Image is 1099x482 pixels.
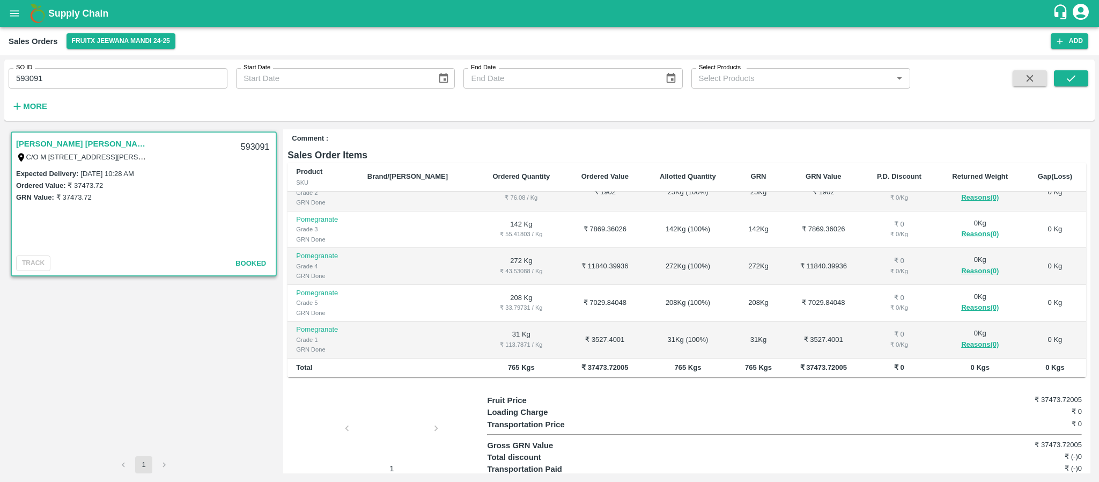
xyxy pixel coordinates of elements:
[296,188,350,198] div: Grade 2
[952,172,1008,180] b: Returned Weight
[296,224,350,234] div: Grade 3
[566,322,644,359] td: ₹ 3527.4001
[2,1,27,26] button: open drawer
[871,293,927,303] div: ₹ 0
[476,211,566,249] td: 142 Kg
[945,292,1015,314] div: 0 Kg
[508,363,535,371] b: 765 Kgs
[485,266,557,276] div: ₹ 43.53088 / Kg
[485,340,557,349] div: ₹ 113.7871 / Kg
[433,68,454,89] button: Choose date
[945,228,1015,240] button: Reasons(0)
[894,363,904,371] b: ₹ 0
[487,440,636,451] p: Gross GRN Value
[871,256,927,266] div: ₹ 0
[485,303,557,312] div: ₹ 33.79731 / Kg
[471,63,496,72] label: End Date
[16,137,150,151] a: [PERSON_NAME] [PERSON_NAME]([GEOGRAPHIC_DATA])
[296,298,350,308] div: Grade 5
[16,63,32,72] label: SO ID
[871,229,927,239] div: ₹ 0 / Kg
[244,63,270,72] label: Start Date
[871,340,927,349] div: ₹ 0 / Kg
[476,285,566,322] td: 208 Kg
[16,181,65,189] label: Ordered Value:
[367,172,448,180] b: Brand/[PERSON_NAME]
[68,181,103,189] label: ₹ 37473.72
[983,463,1082,474] h6: ₹ (-)0
[476,174,566,211] td: 25 Kg
[566,211,644,249] td: ₹ 7869.36026
[983,440,1082,450] h6: ₹ 37473.72005
[785,285,862,322] td: ₹ 7029.84048
[983,395,1082,405] h6: ₹ 37473.72005
[566,174,644,211] td: ₹ 1902
[806,172,841,180] b: GRN Value
[1024,285,1086,322] td: 0 Kg
[983,406,1082,417] h6: ₹ 0
[113,456,174,473] nav: pagination navigation
[660,172,716,180] b: Allotted Quantity
[48,6,1052,21] a: Supply Chain
[67,33,175,49] button: Select DC
[652,261,724,272] div: 272 Kg ( 100 %)
[476,322,566,359] td: 31 Kg
[487,451,636,463] p: Total discount
[581,363,629,371] b: ₹ 37473.72005
[581,172,629,180] b: Ordered Value
[9,97,50,115] button: More
[800,363,847,371] b: ₹ 37473.72005
[871,193,927,202] div: ₹ 0 / Kg
[296,271,350,281] div: GRN Done
[9,34,58,48] div: Sales Orders
[741,335,777,345] div: 31 Kg
[487,406,636,418] p: Loading Charge
[1024,248,1086,285] td: 0 Kg
[785,322,862,359] td: ₹ 3527.4001
[1024,211,1086,249] td: 0 Kg
[234,135,276,160] div: 593091
[296,215,350,225] p: Pomegranate
[745,363,772,371] b: 765 Kgs
[16,193,54,201] label: GRN Value:
[48,8,108,19] b: Supply Chain
[235,259,266,267] span: Booked
[945,181,1015,203] div: 0 Kg
[463,68,657,89] input: End Date
[871,330,927,340] div: ₹ 0
[741,224,777,235] div: 142 Kg
[1038,172,1072,180] b: Gap(Loss)
[485,229,557,239] div: ₹ 55.41803 / Kg
[296,235,350,244] div: GRN Done
[296,261,350,271] div: Grade 4
[1024,322,1086,359] td: 0 Kg
[56,193,92,201] label: ₹ 37473.72
[135,456,152,473] button: page 1
[877,172,921,180] b: P.D. Discount
[27,3,48,24] img: logo
[566,285,644,322] td: ₹ 7029.84048
[9,68,227,89] input: Enter SO ID
[945,339,1015,351] button: Reasons(0)
[296,308,350,318] div: GRN Done
[871,303,927,312] div: ₹ 0 / Kg
[492,172,550,180] b: Ordered Quantity
[487,395,636,406] p: Fruit Price
[80,170,134,178] label: [DATE] 10:28 AM
[1071,2,1090,25] div: account of current user
[661,68,681,89] button: Choose date
[296,198,350,207] div: GRN Done
[296,178,350,187] div: SKU
[945,255,1015,277] div: 0 Kg
[945,328,1015,350] div: 0 Kg
[741,261,777,272] div: 272 Kg
[751,172,766,180] b: GRN
[893,71,906,85] button: Open
[236,68,429,89] input: Start Date
[296,335,350,345] div: Grade 1
[351,463,432,474] p: 1
[566,248,644,285] td: ₹ 11840.39936
[487,419,636,430] p: Transportation Price
[652,224,724,235] div: 142 Kg ( 100 %)
[23,102,47,111] strong: More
